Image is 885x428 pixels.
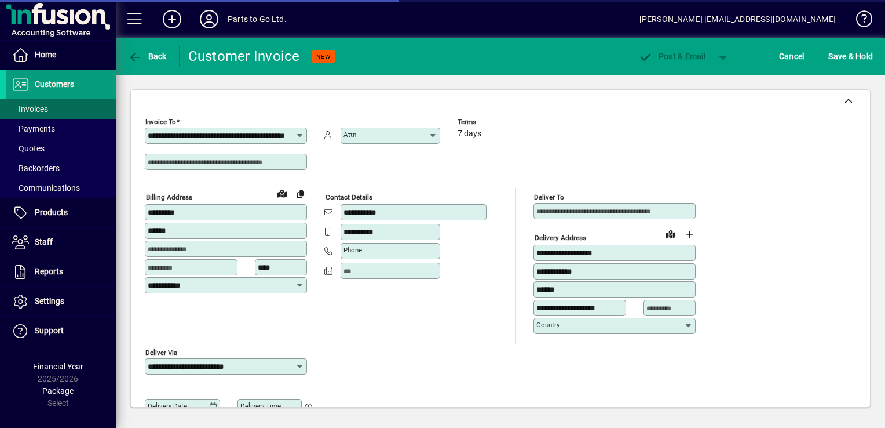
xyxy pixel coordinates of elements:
button: Choose address [680,225,699,244]
a: Reports [6,257,116,286]
a: Quotes [6,139,116,158]
mat-label: Deliver via [145,348,177,356]
a: Settings [6,287,116,316]
mat-label: Invoice To [145,118,176,126]
mat-label: Deliver To [534,193,564,201]
span: Support [35,326,64,335]
span: Customers [35,79,74,89]
span: Payments [12,124,55,133]
span: Quotes [12,144,45,153]
span: Terms [458,118,527,126]
a: Home [6,41,116,70]
span: ave & Hold [828,47,873,66]
mat-label: Delivery date [148,402,187,410]
span: Settings [35,296,64,306]
mat-label: Phone [343,246,362,254]
span: ost & Email [638,52,705,61]
a: Support [6,317,116,346]
span: NEW [316,53,331,60]
span: Reports [35,267,63,276]
span: 7 days [458,129,481,139]
a: View on map [661,224,680,243]
span: Communications [12,183,80,193]
span: Financial Year [33,362,83,371]
mat-label: Delivery time [240,402,281,410]
a: View on map [273,184,291,202]
span: Back [128,52,167,61]
div: Customer Invoice [188,47,300,66]
span: Staff [35,237,53,246]
button: Cancel [776,46,807,67]
a: Backorders [6,158,116,178]
mat-label: Attn [343,130,356,139]
button: Back [125,46,170,67]
a: Payments [6,119,116,139]
span: Invoices [12,104,48,114]
span: S [828,52,833,61]
div: Parts to Go Ltd. [228,10,287,28]
a: Knowledge Base [847,2,871,40]
div: [PERSON_NAME] [EMAIL_ADDRESS][DOMAIN_NAME] [639,10,836,28]
span: Backorders [12,164,60,173]
mat-label: Country [536,321,559,329]
span: P [659,52,664,61]
button: Post & Email [632,46,711,67]
a: Staff [6,228,116,257]
a: Products [6,198,116,227]
button: Copy to Delivery address [291,184,310,203]
span: Products [35,208,68,217]
span: Home [35,50,56,59]
button: Profile [191,9,228,30]
span: Cancel [779,47,804,66]
a: Invoices [6,99,116,119]
button: Save & Hold [825,46,876,67]
span: Package [42,386,74,396]
a: Communications [6,178,116,198]
button: Add [153,9,191,30]
app-page-header-button: Back [116,46,180,67]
